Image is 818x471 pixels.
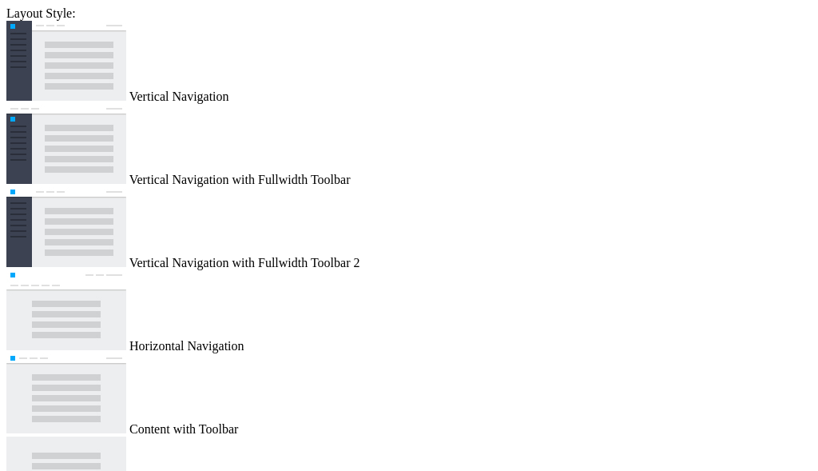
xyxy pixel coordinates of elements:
img: vertical-nav-with-full-toolbar-2.jpg [6,187,126,267]
img: vertical-nav.jpg [6,21,126,101]
span: Vertical Navigation with Fullwidth Toolbar [129,173,351,186]
span: Horizontal Navigation [129,339,244,353]
md-radio-button: Horizontal Navigation [6,270,812,353]
md-radio-button: Vertical Navigation [6,21,812,104]
img: horizontal-nav.jpg [6,270,126,350]
span: Vertical Navigation with Fullwidth Toolbar 2 [129,256,360,269]
span: Content with Toolbar [129,422,238,436]
div: Layout Style: [6,6,812,21]
img: vertical-nav-with-full-toolbar.jpg [6,104,126,184]
md-radio-button: Vertical Navigation with Fullwidth Toolbar 2 [6,187,812,270]
md-radio-button: Content with Toolbar [6,353,812,437]
md-radio-button: Vertical Navigation with Fullwidth Toolbar [6,104,812,187]
span: Vertical Navigation [129,90,229,103]
img: content-with-toolbar.jpg [6,353,126,433]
